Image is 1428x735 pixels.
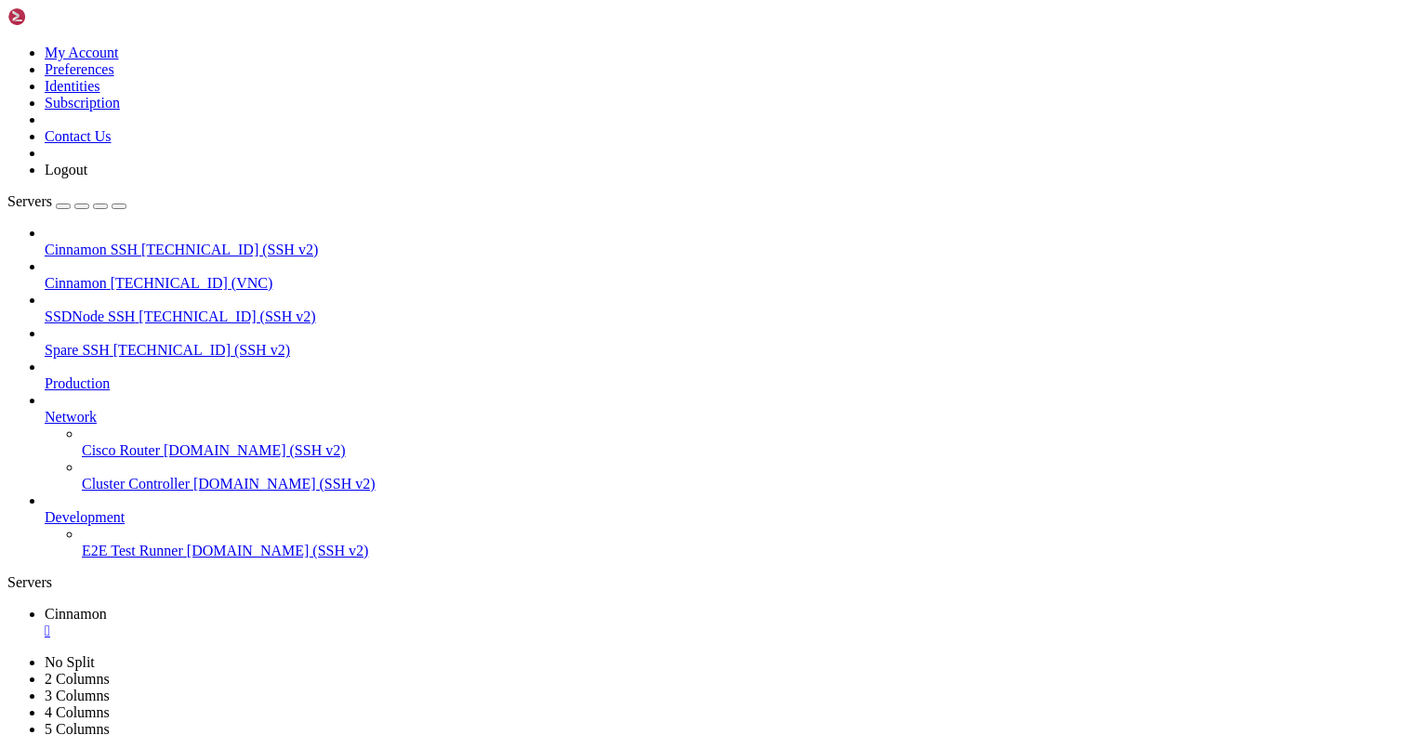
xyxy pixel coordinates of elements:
[82,459,1421,492] li: Cluster Controller [DOMAIN_NAME] (SSH v2)
[187,543,369,558] span: [DOMAIN_NAME] (SSH v2)
[45,359,1421,392] li: Production
[7,193,52,209] span: Servers
[45,375,110,391] span: Production
[82,426,1421,459] li: Cisco Router [DOMAIN_NAME] (SSH v2)
[45,242,138,257] span: Cinnamon SSH
[45,308,1421,325] a: SSDNode SSH [TECHNICAL_ID] (SSH v2)
[45,225,1421,258] li: Cinnamon SSH [TECHNICAL_ID] (SSH v2)
[45,275,1421,292] a: Cinnamon [TECHNICAL_ID] (VNC)
[45,162,87,177] a: Logout
[45,95,120,111] a: Subscription
[45,61,114,77] a: Preferences
[82,442,160,458] span: Cisco Router
[45,128,112,144] a: Contact Us
[45,375,1421,392] a: Production
[45,606,1421,639] a: Cinnamon
[45,78,100,94] a: Identities
[7,7,114,26] img: Shellngn
[45,342,110,358] span: Spare SSH
[45,242,1421,258] a: Cinnamon SSH [TECHNICAL_ID] (SSH v2)
[45,654,95,670] a: No Split
[141,242,318,257] span: [TECHNICAL_ID] (SSH v2)
[113,342,290,358] span: [TECHNICAL_ID] (SSH v2)
[139,308,315,324] span: [TECHNICAL_ID] (SSH v2)
[45,623,1421,639] a: 
[45,258,1421,292] li: Cinnamon [TECHNICAL_ID] (VNC)
[45,392,1421,492] li: Network
[45,704,110,720] a: 4 Columns
[111,275,273,291] span: [TECHNICAL_ID] (VNC)
[45,409,1421,426] a: Network
[82,526,1421,559] li: E2E Test Runner [DOMAIN_NAME] (SSH v2)
[45,509,1421,526] a: Development
[7,574,1421,591] div: Servers
[45,671,110,687] a: 2 Columns
[45,688,110,703] a: 3 Columns
[7,193,126,209] a: Servers
[45,492,1421,559] li: Development
[45,342,1421,359] a: Spare SSH [TECHNICAL_ID] (SSH v2)
[45,325,1421,359] li: Spare SSH [TECHNICAL_ID] (SSH v2)
[82,543,183,558] span: E2E Test Runner
[193,476,376,492] span: [DOMAIN_NAME] (SSH v2)
[45,292,1421,325] li: SSDNode SSH [TECHNICAL_ID] (SSH v2)
[82,476,190,492] span: Cluster Controller
[45,308,135,324] span: SSDNode SSH
[82,442,1421,459] a: Cisco Router [DOMAIN_NAME] (SSH v2)
[82,476,1421,492] a: Cluster Controller [DOMAIN_NAME] (SSH v2)
[164,442,346,458] span: [DOMAIN_NAME] (SSH v2)
[45,509,125,525] span: Development
[45,606,107,622] span: Cinnamon
[45,409,97,425] span: Network
[45,45,119,60] a: My Account
[45,275,107,291] span: Cinnamon
[82,543,1421,559] a: E2E Test Runner [DOMAIN_NAME] (SSH v2)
